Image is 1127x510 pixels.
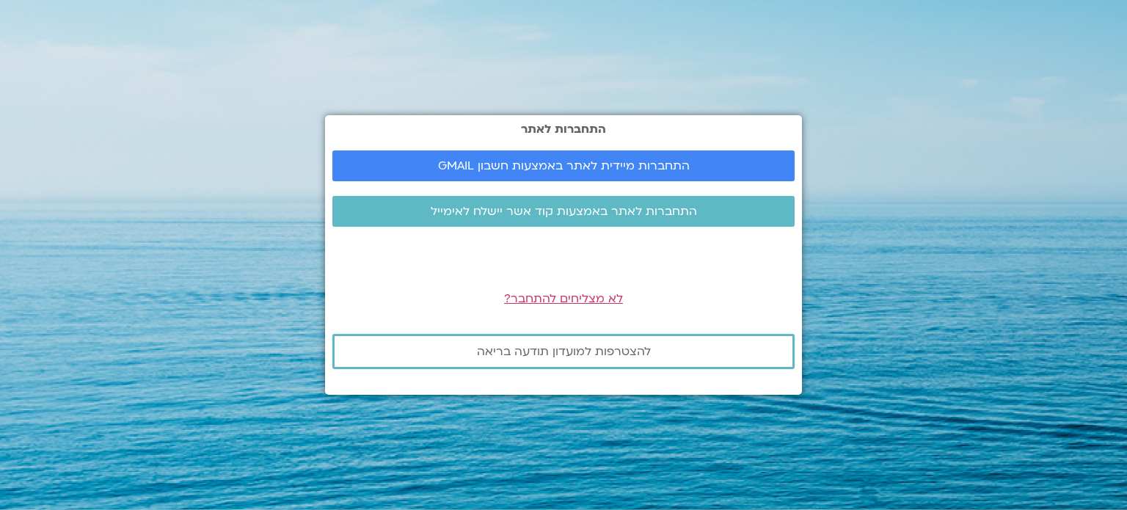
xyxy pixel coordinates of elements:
h2: התחברות לאתר [332,123,795,136]
span: התחברות מיידית לאתר באמצעות חשבון GMAIL [438,159,690,172]
a: להצטרפות למועדון תודעה בריאה [332,334,795,369]
span: להצטרפות למועדון תודעה בריאה [477,345,651,358]
a: לא מצליחים להתחבר? [504,291,623,307]
span: התחברות לאתר באמצעות קוד אשר יישלח לאימייל [431,205,697,218]
a: התחברות לאתר באמצעות קוד אשר יישלח לאימייל [332,196,795,227]
a: התחברות מיידית לאתר באמצעות חשבון GMAIL [332,150,795,181]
